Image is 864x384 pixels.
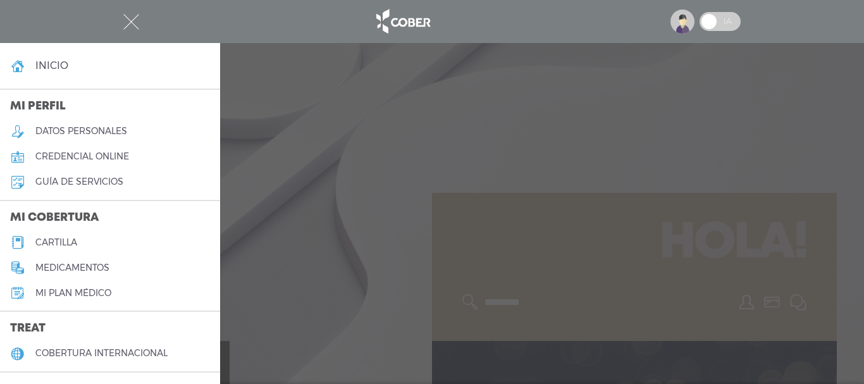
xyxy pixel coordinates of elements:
h5: cartilla [35,237,77,248]
h5: cobertura internacional [35,348,168,359]
h5: datos personales [35,126,127,137]
h5: Mi plan médico [35,288,111,299]
img: logo_cober_home-white.png [369,6,436,37]
h5: credencial online [35,151,129,162]
h4: inicio [35,59,68,71]
img: profile-placeholder.svg [670,9,694,34]
img: Cober_menu-close-white.svg [123,14,139,30]
h5: medicamentos [35,263,109,273]
h5: guía de servicios [35,177,123,187]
